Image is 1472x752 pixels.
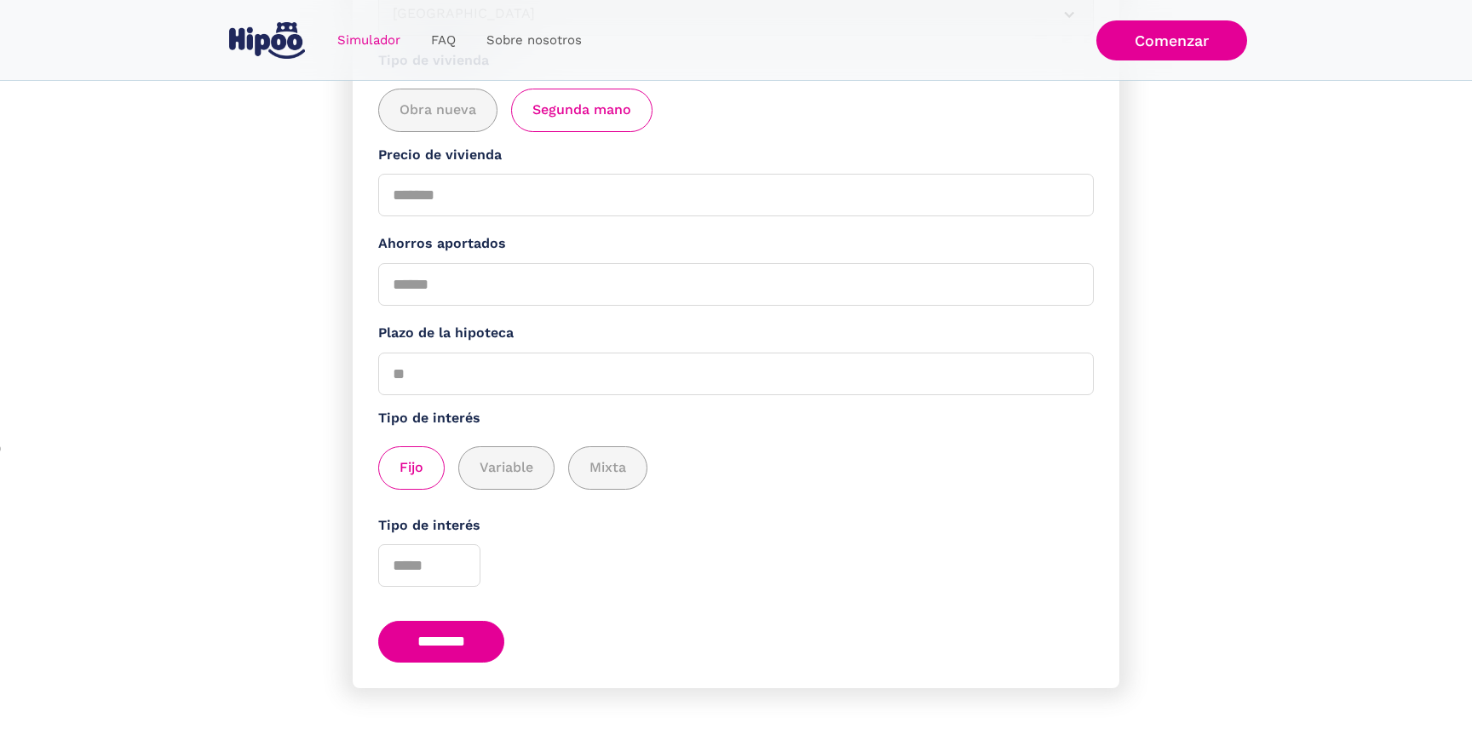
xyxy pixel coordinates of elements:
[378,408,1094,429] label: Tipo de interés
[378,89,1094,132] div: add_description_here
[378,446,1094,490] div: add_description_here
[378,233,1094,255] label: Ahorros aportados
[322,24,416,57] a: Simulador
[400,100,476,121] span: Obra nueva
[400,457,423,479] span: Fijo
[378,145,1094,166] label: Precio de vivienda
[471,24,597,57] a: Sobre nosotros
[589,457,626,479] span: Mixta
[480,457,533,479] span: Variable
[1096,20,1247,60] a: Comenzar
[378,323,1094,344] label: Plazo de la hipoteca
[378,515,1094,537] label: Tipo de interés
[416,24,471,57] a: FAQ
[532,100,631,121] span: Segunda mano
[225,15,308,66] a: home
